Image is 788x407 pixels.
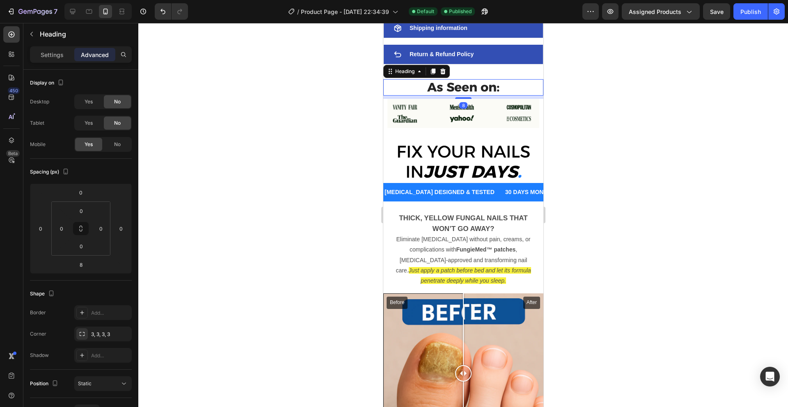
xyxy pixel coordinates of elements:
button: Publish [733,3,768,20]
div: Spacing (px) [30,167,71,178]
span: / [297,7,299,16]
div: Add... [91,352,130,359]
span: Yes [85,119,93,127]
div: Corner [30,330,46,338]
i: Just apply a patch before bed and let its formula penetrate deeply while you sleep. [25,244,148,261]
input: 0px [73,205,89,217]
div: Add... [91,309,130,317]
div: Mobile [30,141,46,148]
div: Tablet [30,119,44,127]
span: Assigned Products [629,7,681,16]
div: Undo/Redo [155,3,188,20]
p: Advanced [81,50,109,59]
div: Desktop [30,98,49,105]
p: Settings [41,50,64,59]
input: 0 [34,222,47,235]
input: 8 [73,258,89,271]
button: Assigned Products [622,3,700,20]
div: Shadow [30,352,49,359]
div: Position [30,378,60,389]
input: 0 [115,222,127,235]
strong: THICK, YELLOW FUNGAL NAILS THAT WON’T GO AWAY? [16,191,144,210]
div: Beta [6,150,20,157]
p: Heading [40,29,128,39]
span: Yes [85,141,93,148]
span: No [114,141,121,148]
input: 0px [73,240,89,252]
span: No [114,119,121,127]
button: Static [74,376,132,391]
span: No [114,98,121,105]
span: Static [78,380,92,386]
div: 3, 3, 3, 3 [91,331,130,338]
p: 7 [54,7,57,16]
button: Save [703,3,730,20]
input: 0 [73,186,89,199]
span: Published [449,8,472,15]
div: After [140,274,157,286]
div: Before [3,274,24,286]
button: 7 [3,3,61,20]
p: 30 DAYS MONEY BACK GUARANTEE [122,164,224,174]
div: Display on [30,78,66,89]
span: Product Page - [DATE] 22:34:39 [301,7,389,16]
div: Open Intercom Messenger [760,367,780,386]
iframe: Design area [383,23,543,407]
span: Yes [85,98,93,105]
strong: FungieMed™ patches [73,223,133,230]
div: Publish [740,7,761,16]
div: Shape [30,288,56,300]
p: Eliminate [MEDICAL_DATA] without pain, creams, or complications with , [MEDICAL_DATA]-approved an... [5,190,155,263]
div: Border [30,309,46,316]
div: 450 [8,87,20,94]
span: Save [710,8,724,15]
span: Default [417,8,434,15]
